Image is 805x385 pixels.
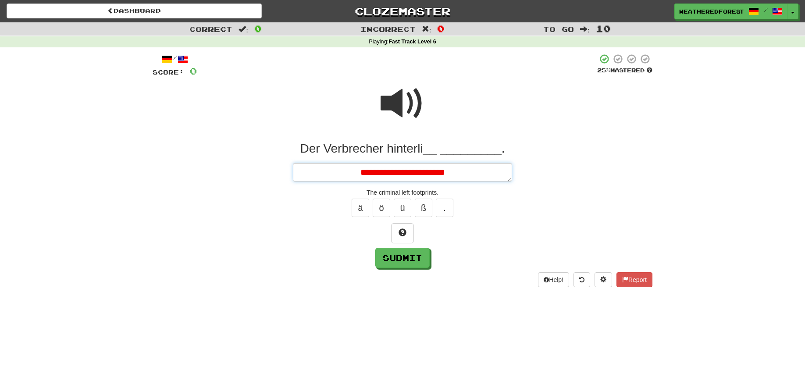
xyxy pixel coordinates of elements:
span: To go [543,25,574,33]
a: Dashboard [7,4,262,18]
button: Hint! [391,223,414,243]
span: 10 [596,23,611,34]
a: WeatheredForest817 / [674,4,787,19]
button: ß [415,199,432,217]
span: WeatheredForest817 [679,7,744,15]
span: 0 [437,23,445,34]
div: Der Verbrecher hinterli__ _________. [153,141,652,157]
span: : [239,25,248,33]
button: ü [394,199,411,217]
span: Correct [189,25,232,33]
strong: Fast Track Level 6 [388,39,436,45]
button: Report [616,272,652,287]
div: The criminal left footprints. [153,188,652,197]
span: Incorrect [360,25,416,33]
span: : [580,25,590,33]
button: ö [373,199,390,217]
span: : [422,25,431,33]
button: Help! [538,272,569,287]
button: ä [352,199,369,217]
span: Score: [153,68,184,76]
span: 0 [189,65,197,76]
button: . [436,199,453,217]
a: Clozemaster [275,4,530,19]
span: / [763,7,768,13]
span: 25 % [597,67,610,74]
button: Round history (alt+y) [573,272,590,287]
div: / [153,53,197,64]
button: Submit [375,248,430,268]
span: 0 [254,23,262,34]
div: Mastered [597,67,652,75]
